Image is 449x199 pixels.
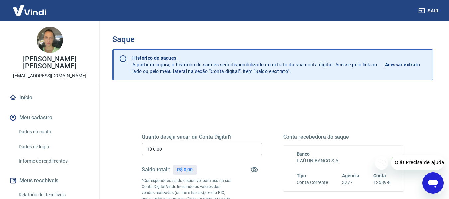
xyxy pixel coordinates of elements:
h6: 3277 [342,179,359,186]
h6: Conta Corrente [297,179,328,186]
h6: ITAÚ UNIBANCO S.A. [297,157,391,164]
iframe: Mensagem da empresa [391,155,444,170]
p: [PERSON_NAME] [PERSON_NAME] [5,56,94,70]
button: Meus recebíveis [8,173,91,188]
span: Conta [373,173,386,178]
img: Vindi [8,0,51,21]
button: Meu cadastro [8,110,91,125]
h6: 12589-8 [373,179,391,186]
h3: Saque [112,35,433,44]
p: [EMAIL_ADDRESS][DOMAIN_NAME] [13,72,86,79]
a: Dados da conta [16,125,91,139]
h5: Saldo total*: [142,166,170,173]
span: Banco [297,151,310,157]
span: Tipo [297,173,306,178]
a: Início [8,90,91,105]
a: Acessar extrato [385,55,427,75]
p: A partir de agora, o histórico de saques será disponibilizado no extrato da sua conta digital. Ac... [132,55,377,75]
img: 15d61fe2-2cf3-463f-abb3-188f2b0ad94a.jpeg [37,27,63,53]
h5: Conta recebedora do saque [283,134,404,140]
iframe: Fechar mensagem [375,156,388,170]
p: Histórico de saques [132,55,377,61]
p: Acessar extrato [385,61,420,68]
span: Agência [342,173,359,178]
a: Dados de login [16,140,91,153]
p: R$ 0,00 [177,166,193,173]
iframe: Botão para abrir a janela de mensagens [422,172,444,194]
span: Olá! Precisa de ajuda? [4,5,56,10]
a: Informe de rendimentos [16,154,91,168]
button: Sair [417,5,441,17]
h5: Quanto deseja sacar da Conta Digital? [142,134,262,140]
